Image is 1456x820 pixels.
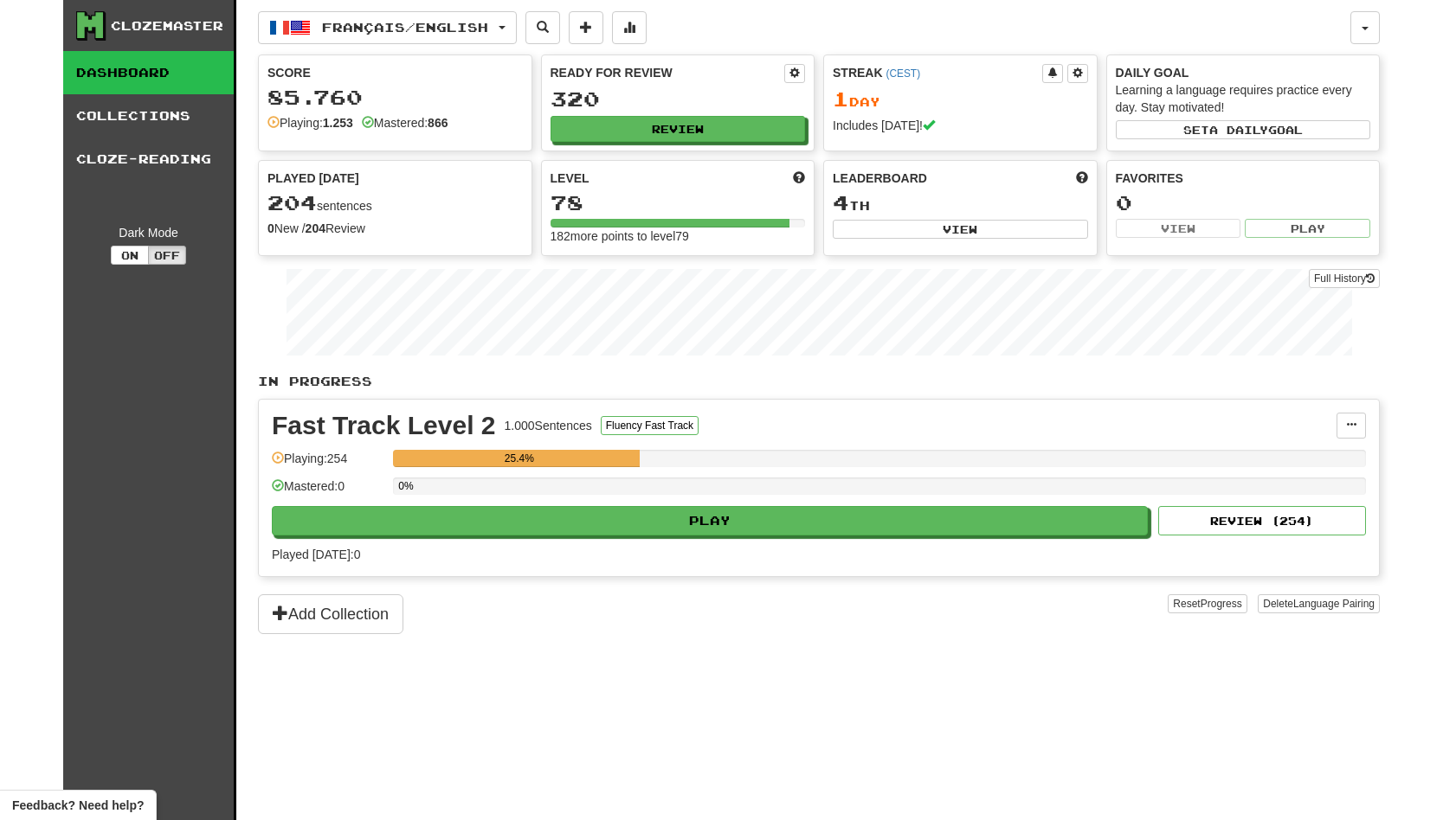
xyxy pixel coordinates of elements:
[601,416,699,435] button: Fluency Fast Track
[1309,269,1380,288] a: Full History
[267,170,359,187] span: Played [DATE]
[551,170,589,187] span: Level
[551,116,806,142] button: Review
[272,450,384,478] div: Playing: 254
[267,64,523,81] div: Score
[833,220,1088,239] button: View
[148,246,186,265] button: Off
[1116,81,1371,116] div: Learning a language requires practice every day. Stay motivated!
[833,117,1088,134] div: Includes [DATE]!
[428,116,448,130] strong: 866
[258,11,517,44] button: Français/English
[833,88,1088,111] div: Day
[111,17,223,35] div: Clozemaster
[267,86,523,108] div: 85.760
[833,86,849,111] span: 1
[551,64,785,81] div: Ready for Review
[272,548,360,561] span: Played [DATE]: 0
[63,51,234,94] a: Dashboard
[1258,594,1380,613] button: DeleteLanguage Pairing
[886,67,920,80] a: (CEST)
[258,373,1380,390] p: In Progress
[362,114,448,131] div: Mastered:
[612,11,647,44] button: More stats
[1116,120,1371,139] button: Seta dailygoal
[267,220,523,237] div: New / Review
[525,11,560,44] button: Search sentences
[63,94,234,138] a: Collections
[551,227,806,245] div: 182 more points to level 79
[1293,598,1375,610] span: Language Pairing
[323,116,353,130] strong: 1.253
[272,506,1148,535] button: Play
[322,20,488,35] span: Français / English
[1116,64,1371,81] div: Daily Goal
[1201,598,1242,610] span: Progress
[833,190,849,215] span: 4
[258,594,403,634] button: Add Collection
[267,190,317,215] span: 204
[1245,219,1370,238] button: Play
[569,11,603,44] button: Add sentence to collection
[505,417,592,434] div: 1.000 Sentences
[1076,170,1088,187] span: This week in points, UTC
[267,192,523,215] div: sentences
[1209,124,1268,136] span: a daily
[398,450,640,467] div: 25.4%
[76,224,221,241] div: Dark Mode
[833,170,927,187] span: Leaderboard
[12,797,144,814] span: Open feedback widget
[551,192,806,214] div: 78
[1168,594,1247,613] button: ResetProgress
[1158,506,1366,535] button: Review (254)
[833,192,1088,215] div: th
[793,170,805,187] span: Score more points to level up
[1116,219,1241,238] button: View
[1116,192,1371,214] div: 0
[272,413,496,439] div: Fast Track Level 2
[111,246,149,265] button: On
[551,88,806,110] div: 320
[267,221,274,235] strong: 0
[267,114,353,131] div: Playing:
[63,138,234,181] a: Cloze-Reading
[306,221,325,235] strong: 204
[1116,170,1371,187] div: Favorites
[833,64,1042,81] div: Streak
[272,477,384,506] div: Mastered: 0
